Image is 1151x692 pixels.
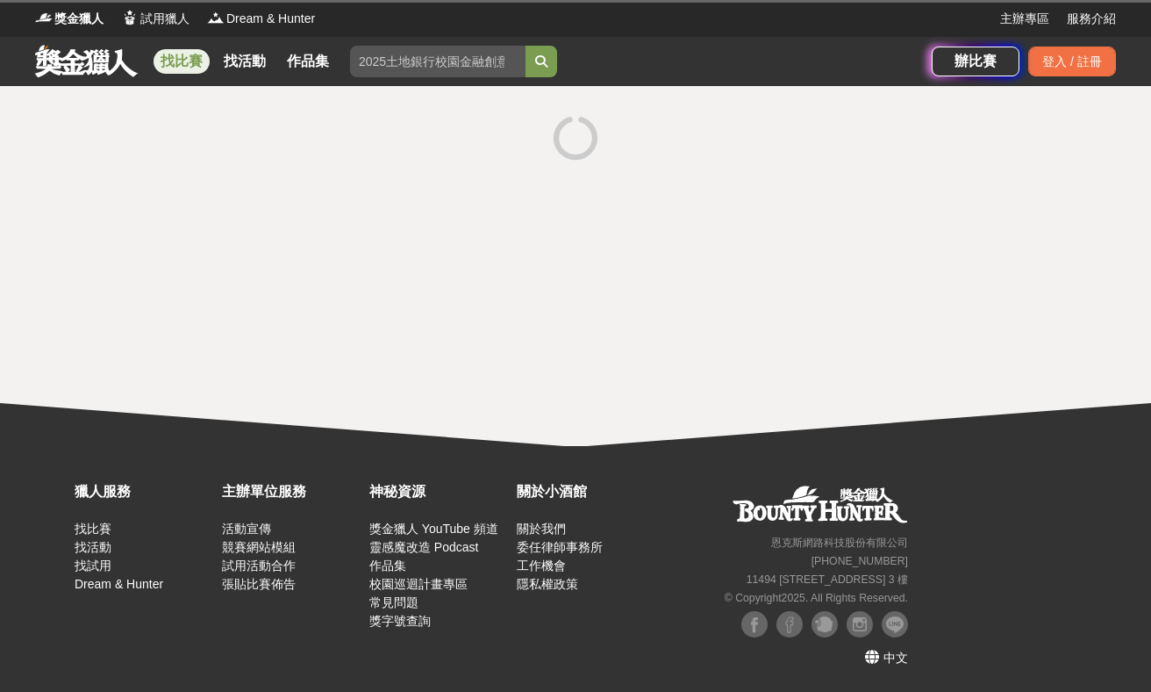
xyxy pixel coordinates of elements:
a: 委任律師事務所 [517,540,603,554]
a: Logo獎金獵人 [35,10,104,28]
a: 靈感魔改造 Podcast [369,540,478,554]
img: Facebook [741,611,768,638]
a: 常見問題 [369,595,418,609]
span: Dream & Hunter [226,10,315,28]
small: 11494 [STREET_ADDRESS] 3 樓 [747,573,908,586]
a: 找試用 [75,559,111,573]
div: 神秘資源 [369,481,508,502]
small: 恩克斯網路科技股份有限公司 [771,537,908,549]
a: 活動宣傳 [222,522,271,536]
img: LINE [882,611,908,638]
a: 校園巡迴計畫專區 [369,577,468,591]
a: 找比賽 [75,522,111,536]
a: 找活動 [75,540,111,554]
span: 中文 [883,651,908,665]
a: 工作機會 [517,559,566,573]
a: 關於我們 [517,522,566,536]
span: 獎金獵人 [54,10,104,28]
a: LogoDream & Hunter [207,10,315,28]
small: © Copyright 2025 . All Rights Reserved. [725,592,908,604]
img: Logo [207,9,225,26]
div: 獵人服務 [75,481,213,502]
span: 試用獵人 [140,10,189,28]
img: Logo [121,9,139,26]
img: Logo [35,9,53,26]
a: 服務介紹 [1067,10,1116,28]
a: Dream & Hunter [75,577,163,591]
div: 關於小酒館 [517,481,655,502]
img: Plurk [811,611,838,638]
a: 作品集 [369,559,406,573]
img: Instagram [847,611,873,638]
a: 辦比賽 [932,47,1019,76]
a: 作品集 [280,49,336,74]
a: 找比賽 [154,49,210,74]
a: 張貼比賽佈告 [222,577,296,591]
a: 試用活動合作 [222,559,296,573]
a: Logo試用獵人 [121,10,189,28]
img: Facebook [776,611,803,638]
a: 找活動 [217,49,273,74]
div: 主辦單位服務 [222,481,361,502]
a: 競賽網站模組 [222,540,296,554]
a: 隱私權政策 [517,577,578,591]
small: [PHONE_NUMBER] [811,555,908,567]
input: 2025土地銀行校園金融創意挑戰賽：從你出發 開啟智慧金融新頁 [350,46,525,77]
a: 主辦專區 [1000,10,1049,28]
a: 獎金獵人 YouTube 頻道 [369,522,498,536]
a: 獎字號查詢 [369,614,431,628]
div: 登入 / 註冊 [1028,47,1116,76]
